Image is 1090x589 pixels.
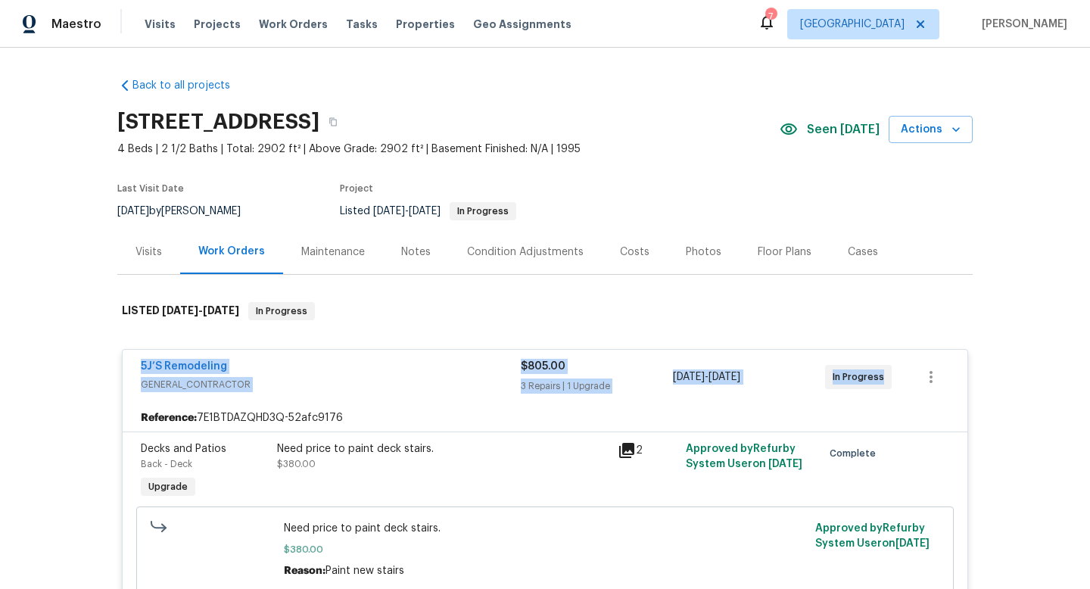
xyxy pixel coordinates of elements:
button: Actions [889,116,973,144]
span: Paint new stairs [325,566,404,576]
div: 2 [618,441,677,460]
span: Seen [DATE] [807,122,880,137]
span: In Progress [451,207,515,216]
button: Copy Address [319,108,347,136]
span: Upgrade [142,479,194,494]
span: Approved by Refurby System User on [686,444,802,469]
span: Work Orders [259,17,328,32]
span: Back - Deck [141,460,192,469]
span: [DATE] [203,305,239,316]
span: In Progress [250,304,313,319]
div: LISTED [DATE]-[DATE]In Progress [117,287,973,335]
div: 3 Repairs | 1 Upgrade [521,379,673,394]
span: [DATE] [117,206,149,217]
span: Complete [830,446,882,461]
span: Decks and Patios [141,444,226,454]
div: Work Orders [198,244,265,259]
span: [DATE] [895,538,930,549]
span: - [673,369,740,385]
span: $805.00 [521,361,565,372]
span: [DATE] [708,372,740,382]
span: [GEOGRAPHIC_DATA] [800,17,905,32]
span: Maestro [51,17,101,32]
a: 5J’S Remodeling [141,361,227,372]
span: - [162,305,239,316]
div: Photos [686,245,721,260]
span: Tasks [346,19,378,30]
span: Last Visit Date [117,184,184,193]
span: Geo Assignments [473,17,571,32]
span: GENERAL_CONTRACTOR [141,377,521,392]
span: Actions [901,120,961,139]
div: Need price to paint deck stairs. [277,441,609,457]
span: Visits [145,17,176,32]
b: Reference: [141,410,197,425]
span: [DATE] [768,459,802,469]
div: Visits [135,245,162,260]
span: In Progress [833,369,890,385]
div: Condition Adjustments [467,245,584,260]
span: 4 Beds | 2 1/2 Baths | Total: 2902 ft² | Above Grade: 2902 ft² | Basement Finished: N/A | 1995 [117,142,780,157]
a: Back to all projects [117,78,263,93]
span: Approved by Refurby System User on [815,523,930,549]
span: Project [340,184,373,193]
span: Properties [396,17,455,32]
span: Listed [340,206,516,217]
span: $380.00 [284,542,807,557]
span: [DATE] [409,206,441,217]
h6: LISTED [122,302,239,320]
span: $380.00 [277,460,316,469]
div: 7E1BTDAZQHD3Q-52afc9176 [123,404,967,432]
div: Notes [401,245,431,260]
span: - [373,206,441,217]
div: Cases [848,245,878,260]
span: [DATE] [673,372,705,382]
span: Projects [194,17,241,32]
div: Maintenance [301,245,365,260]
span: [PERSON_NAME] [976,17,1067,32]
span: Need price to paint deck stairs. [284,521,807,536]
div: Costs [620,245,649,260]
div: 7 [765,9,776,24]
span: Reason: [284,566,325,576]
h2: [STREET_ADDRESS] [117,114,319,129]
div: by [PERSON_NAME] [117,202,259,220]
span: [DATE] [373,206,405,217]
span: [DATE] [162,305,198,316]
div: Floor Plans [758,245,811,260]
